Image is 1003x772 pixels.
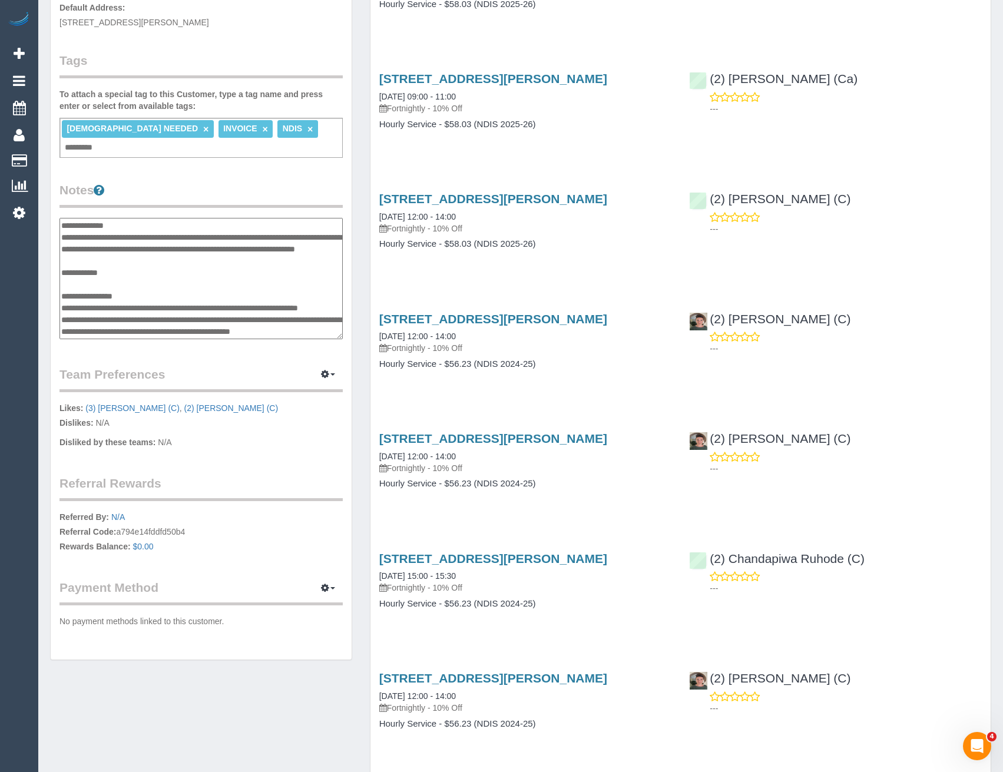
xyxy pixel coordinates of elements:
a: × [263,124,268,134]
span: 4 [987,732,997,741]
label: Dislikes: [59,417,94,429]
h4: Hourly Service - $58.03 (NDIS 2025-26) [379,239,672,249]
label: Referred By: [59,511,109,523]
p: Fortnightly - 10% Off [379,462,672,474]
p: --- [710,703,982,714]
p: --- [710,582,982,594]
h4: Hourly Service - $56.23 (NDIS 2024-25) [379,719,672,729]
span: [STREET_ADDRESS][PERSON_NAME] [59,18,209,27]
a: (3) [PERSON_NAME] (C) [85,403,179,413]
legend: Referral Rewards [59,475,343,501]
p: a794e14fddfd50b4 [59,511,343,555]
label: Likes: [59,402,83,414]
a: [DATE] 12:00 - 14:00 [379,691,456,701]
a: $0.00 [133,542,154,551]
p: Fortnightly - 10% Off [379,342,672,354]
iframe: Intercom live chat [963,732,991,760]
a: [DATE] 12:00 - 14:00 [379,332,456,341]
a: [STREET_ADDRESS][PERSON_NAME] [379,432,607,445]
h4: Hourly Service - $56.23 (NDIS 2024-25) [379,479,672,489]
a: [DATE] 09:00 - 11:00 [379,92,456,101]
img: Automaid Logo [7,12,31,28]
p: --- [710,103,982,115]
legend: Tags [59,52,343,78]
a: (2) Chandapiwa Ruhode (C) [689,552,865,565]
a: [DATE] 12:00 - 14:00 [379,212,456,221]
span: N/A [95,418,109,428]
p: Fortnightly - 10% Off [379,223,672,234]
span: [DEMOGRAPHIC_DATA] NEEDED [67,124,198,133]
legend: Notes [59,181,343,208]
label: Disliked by these teams: [59,436,155,448]
legend: Payment Method [59,579,343,605]
a: (2) [PERSON_NAME] (C) [689,432,850,445]
img: (2) Katie Eichorn (C) [690,313,707,330]
a: [STREET_ADDRESS][PERSON_NAME] [379,312,607,326]
a: (2) [PERSON_NAME] (C) [184,403,278,413]
span: N/A [158,438,171,447]
a: [STREET_ADDRESS][PERSON_NAME] [379,192,607,206]
h4: Hourly Service - $58.03 (NDIS 2025-26) [379,120,672,130]
p: --- [710,343,982,354]
span: NDIS [283,124,302,133]
a: [STREET_ADDRESS][PERSON_NAME] [379,72,607,85]
img: (2) Katie Eichorn (C) [690,672,707,690]
label: Default Address: [59,2,125,14]
span: , [85,403,181,413]
a: × [307,124,313,134]
a: [STREET_ADDRESS][PERSON_NAME] [379,552,607,565]
label: Rewards Balance: [59,541,131,552]
p: No payment methods linked to this customer. [59,615,343,627]
a: × [203,124,208,134]
p: Fortnightly - 10% Off [379,102,672,114]
a: (2) [PERSON_NAME] (C) [689,671,850,685]
legend: Team Preferences [59,366,343,392]
a: (2) [PERSON_NAME] (Ca) [689,72,858,85]
a: (2) [PERSON_NAME] (C) [689,192,850,206]
label: Referral Code: [59,526,116,538]
p: Fortnightly - 10% Off [379,582,672,594]
p: Fortnightly - 10% Off [379,702,672,714]
a: [DATE] 12:00 - 14:00 [379,452,456,461]
img: (2) Katie Eichorn (C) [690,432,707,450]
a: N/A [111,512,125,522]
span: INVOICE [223,124,257,133]
h4: Hourly Service - $56.23 (NDIS 2024-25) [379,359,672,369]
p: --- [710,223,982,235]
a: (2) [PERSON_NAME] (C) [689,312,850,326]
h4: Hourly Service - $56.23 (NDIS 2024-25) [379,599,672,609]
a: [DATE] 15:00 - 15:30 [379,571,456,581]
p: --- [710,463,982,475]
a: [STREET_ADDRESS][PERSON_NAME] [379,671,607,685]
label: To attach a special tag to this Customer, type a tag name and press enter or select from availabl... [59,88,343,112]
